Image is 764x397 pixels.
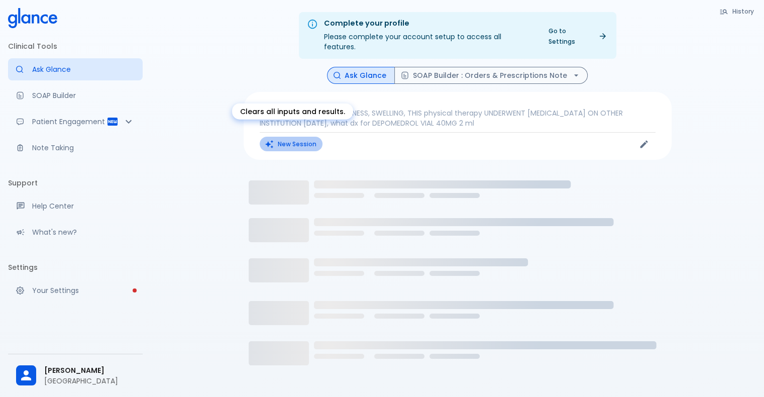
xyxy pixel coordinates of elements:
button: Ask Glance [327,67,395,84]
p: Ask Glance [32,64,135,74]
a: Docugen: Compose a clinical documentation in seconds [8,84,143,107]
button: Edit [636,137,651,152]
button: History [714,4,760,19]
div: Patient Reports & Referrals [8,111,143,133]
a: Please complete account setup [8,279,143,302]
a: Moramiz: Find ICD10AM codes instantly [8,58,143,80]
div: Recent updates and feature releases [8,221,143,243]
li: Support [8,171,143,195]
li: Clinical Tools [8,34,143,58]
div: Complete your profile [324,18,534,29]
a: Get help from our support team [8,195,143,217]
div: Please complete your account setup to access all features. [324,15,534,56]
p: SOAP Builder [32,90,135,101]
p: [GEOGRAPHIC_DATA] [44,376,135,386]
li: Settings [8,255,143,279]
div: Clears all inputs and results. [232,104,353,120]
button: SOAP Builder : Orders & Prescriptions Note [394,67,588,84]
p: Patient Engagement [32,117,106,127]
p: Note Taking [32,143,135,153]
span: [PERSON_NAME] [44,365,135,376]
a: Advanced note-taking [8,137,143,159]
p: What's new? [32,227,135,237]
p: Your Settings [32,285,135,295]
button: Clears all inputs and results. [260,137,322,151]
div: [PERSON_NAME][GEOGRAPHIC_DATA] [8,358,143,393]
p: Help Center [32,201,135,211]
a: Go to Settings [542,24,612,49]
p: .LT KNEE PAIN REDNESS, HOTNESS, SWELLING, THIS physical therapy UNDERWENT [MEDICAL_DATA] ON OTHER... [260,108,656,128]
